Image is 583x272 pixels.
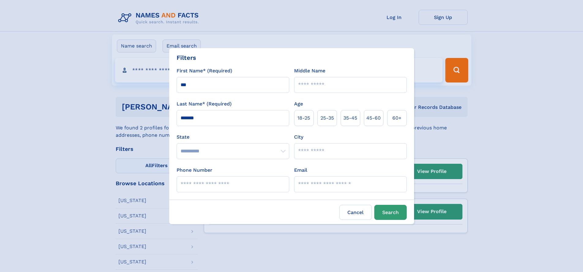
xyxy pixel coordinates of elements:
label: Age [294,100,303,108]
button: Search [374,205,407,220]
label: Cancel [339,205,372,220]
label: Phone Number [177,167,212,174]
label: First Name* (Required) [177,67,232,75]
span: 60+ [392,114,402,122]
label: Last Name* (Required) [177,100,232,108]
span: 25‑35 [320,114,334,122]
span: 18‑25 [297,114,310,122]
span: 35‑45 [343,114,357,122]
label: State [177,133,289,141]
label: City [294,133,303,141]
label: Middle Name [294,67,325,75]
div: Filters [177,53,196,62]
label: Email [294,167,307,174]
span: 45‑60 [366,114,381,122]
